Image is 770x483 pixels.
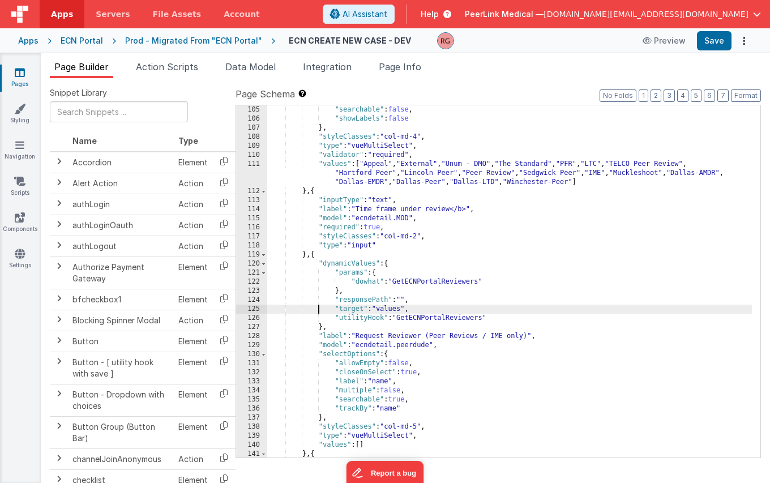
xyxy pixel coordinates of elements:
td: Action [174,310,212,331]
span: Servers [96,8,130,20]
div: 136 [236,404,267,413]
div: 125 [236,305,267,314]
span: File Assets [153,8,202,20]
span: Snippet Library [50,87,107,99]
td: Button [68,331,174,352]
td: authLogin [68,194,174,215]
button: 7 [717,89,729,102]
div: 140 [236,441,267,450]
div: 114 [236,205,267,214]
div: 123 [236,287,267,296]
div: 105 [236,105,267,114]
div: 134 [236,386,267,395]
td: Button - Dropdown with choices [68,384,174,416]
div: ECN Portal [61,35,103,46]
div: 120 [236,259,267,268]
div: 126 [236,314,267,323]
div: Prod - Migrated From "ECN Portal" [125,35,262,46]
td: Action [174,236,212,257]
span: Help [421,8,439,20]
td: Button - [ utility hook with save ] [68,352,174,384]
div: 130 [236,350,267,359]
div: 129 [236,341,267,350]
span: Apps [51,8,73,20]
div: 112 [236,187,267,196]
div: 109 [236,142,267,151]
td: authLoginOauth [68,215,174,236]
div: 141 [236,450,267,459]
td: Element [174,331,212,352]
div: 122 [236,277,267,287]
span: PeerLink Medical — [465,8,544,20]
td: Alert Action [68,173,174,194]
td: Action [174,173,212,194]
td: Element [174,152,212,173]
div: 117 [236,232,267,241]
span: Page Builder [54,61,109,72]
td: authLogout [68,236,174,257]
div: 115 [236,214,267,223]
button: 1 [639,89,648,102]
div: 118 [236,241,267,250]
span: Type [178,136,198,146]
button: 3 [664,89,675,102]
div: 107 [236,123,267,132]
div: 119 [236,250,267,259]
td: Element [174,289,212,310]
span: Integration [303,61,352,72]
td: Authorize Payment Gateway [68,257,174,289]
td: Accordion [68,152,174,173]
div: 106 [236,114,267,123]
div: Apps [18,35,38,46]
span: Page Info [379,61,421,72]
span: Data Model [225,61,276,72]
div: 113 [236,196,267,205]
div: 116 [236,223,267,232]
button: 5 [691,89,701,102]
span: AI Assistant [343,8,387,20]
button: Save [697,31,731,50]
div: 111 [236,160,267,187]
div: 121 [236,268,267,277]
input: Search Snippets ... [50,101,188,122]
div: 124 [236,296,267,305]
div: 138 [236,422,267,431]
td: Element [174,384,212,416]
span: Page Schema [236,87,295,101]
td: Element [174,416,212,448]
td: Action [174,448,212,469]
td: Action [174,194,212,215]
td: Blocking Spinner Modal [68,310,174,331]
div: 135 [236,395,267,404]
button: 4 [677,89,688,102]
td: Button Group (Button Bar) [68,416,174,448]
button: Options [736,33,752,49]
div: 132 [236,368,267,377]
img: 32acf354f7c792df0addc5efaefdc4a2 [438,33,454,49]
div: 133 [236,377,267,386]
div: 108 [236,132,267,142]
div: 127 [236,323,267,332]
button: PeerLink Medical — [DOMAIN_NAME][EMAIL_ADDRESS][DOMAIN_NAME] [465,8,761,20]
h4: ECN CREATE NEW CASE - DEV [289,36,411,45]
span: Name [72,136,97,146]
div: 128 [236,332,267,341]
button: 2 [651,89,661,102]
td: Element [174,257,212,289]
button: Format [731,89,761,102]
span: [DOMAIN_NAME][EMAIL_ADDRESS][DOMAIN_NAME] [544,8,748,20]
td: bfcheckbox1 [68,289,174,310]
td: channelJoinAnonymous [68,448,174,469]
div: 131 [236,359,267,368]
div: 137 [236,413,267,422]
td: Element [174,352,212,384]
div: 139 [236,431,267,441]
td: Action [174,215,212,236]
button: No Folds [600,89,636,102]
button: AI Assistant [323,5,395,24]
button: 6 [704,89,715,102]
div: 110 [236,151,267,160]
button: Preview [636,32,692,50]
span: Action Scripts [136,61,198,72]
